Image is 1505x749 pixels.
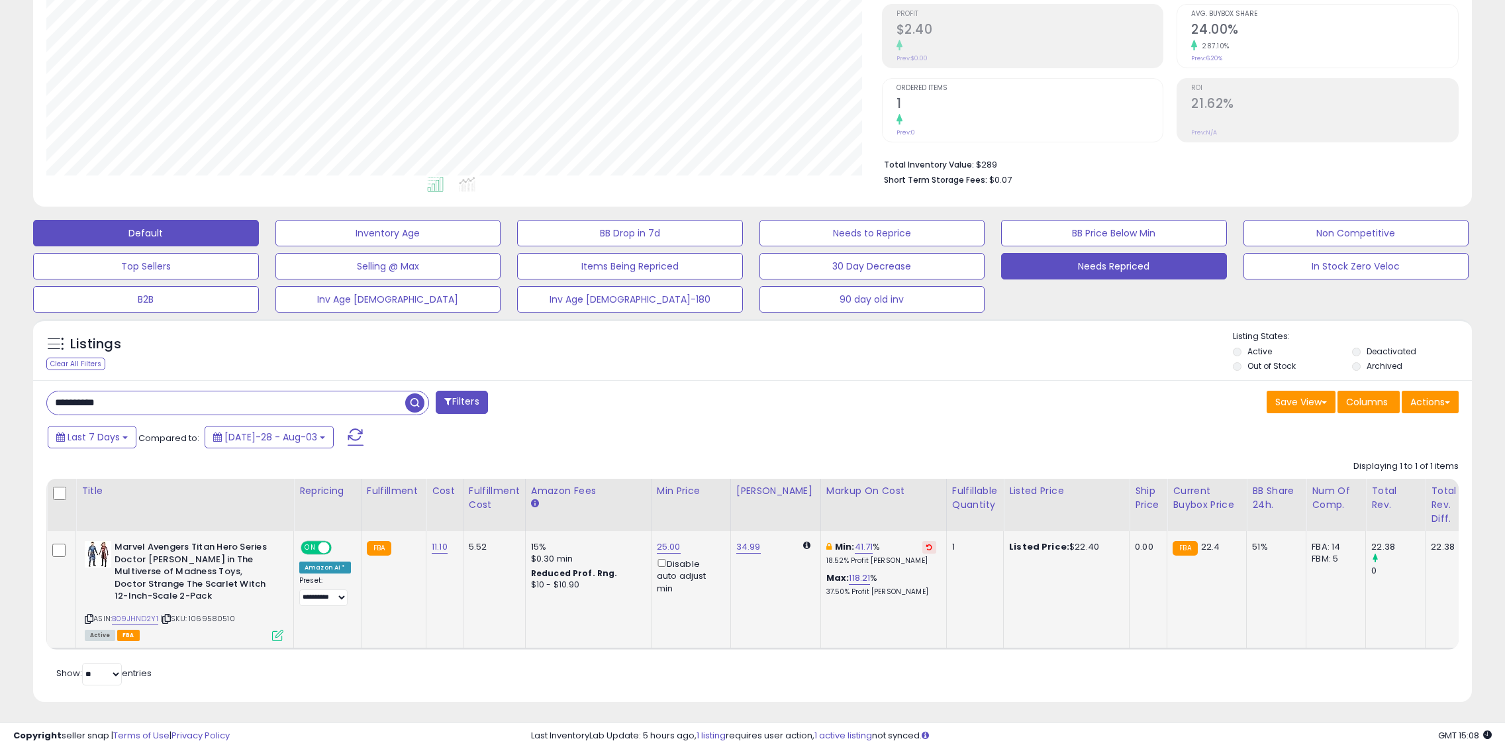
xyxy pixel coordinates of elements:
div: $22.40 [1009,541,1119,553]
button: In Stock Zero Veloc [1243,253,1469,279]
a: Terms of Use [113,729,170,742]
b: Total Inventory Value: [884,159,974,170]
small: Prev: $0.00 [897,54,928,62]
small: Amazon Fees. [531,498,539,510]
button: Last 7 Days [48,426,136,448]
span: Ordered Items [897,85,1163,92]
div: seller snap | | [13,730,230,742]
b: Listed Price: [1009,540,1069,553]
b: Min: [835,540,855,553]
a: 11.10 [432,540,448,554]
span: Last 7 Days [68,430,120,444]
span: ON [302,542,318,554]
div: 51% [1252,541,1296,553]
div: Listed Price [1009,484,1124,498]
div: 15% [531,541,641,553]
th: The percentage added to the cost of goods (COGS) that forms the calculator for Min & Max prices. [820,479,946,531]
img: 512wepRiEzL._SL40_.jpg [85,541,111,568]
div: Total Rev. [1371,484,1420,512]
span: 2025-08-11 15:08 GMT [1438,729,1492,742]
button: Actions [1402,391,1459,413]
small: Prev: 6.20% [1191,54,1222,62]
button: Inv Age [DEMOGRAPHIC_DATA]-180 [517,286,743,313]
b: Reduced Prof. Rng. [531,568,618,579]
div: Num of Comp. [1312,484,1360,512]
button: [DATE]-28 - Aug-03 [205,426,334,448]
b: Marvel Avengers Titan Hero Series Doctor [PERSON_NAME] in The Multiverse of Madness Toys, Doctor ... [115,541,275,606]
span: | SKU: 1069580510 [160,613,235,624]
button: Inv Age [DEMOGRAPHIC_DATA] [275,286,501,313]
div: Last InventoryLab Update: 5 hours ago, requires user action, not synced. [531,730,1492,742]
span: FBA [117,630,140,641]
div: $0.30 min [531,553,641,565]
span: $0.07 [989,174,1012,186]
button: Filters [436,391,487,414]
h2: $2.40 [897,22,1163,40]
button: 90 day old inv [759,286,985,313]
p: 18.52% Profit [PERSON_NAME] [826,556,936,566]
button: Needs to Reprice [759,220,985,246]
button: Selling @ Max [275,253,501,279]
button: Columns [1337,391,1400,413]
strong: Copyright [13,729,62,742]
label: Out of Stock [1247,360,1296,372]
b: Short Term Storage Fees: [884,174,987,185]
button: B2B [33,286,259,313]
small: FBA [1173,541,1197,556]
div: FBM: 5 [1312,553,1355,565]
h2: 1 [897,96,1163,114]
div: ASIN: [85,541,283,639]
div: 5.52 [469,541,515,553]
div: Repricing [299,484,356,498]
div: Min Price [657,484,725,498]
button: Top Sellers [33,253,259,279]
div: Amazon AI * [299,562,351,574]
a: 25.00 [657,540,681,554]
span: [DATE]-28 - Aug-03 [224,430,317,444]
span: 22.4 [1201,540,1220,553]
div: Fulfillable Quantity [952,484,998,512]
label: Archived [1367,360,1402,372]
button: Default [33,220,259,246]
button: 30 Day Decrease [759,253,985,279]
button: BB Drop in 7d [517,220,743,246]
div: % [826,572,936,597]
a: 1 listing [697,729,726,742]
i: This overrides the store level min markup for this listing [826,542,832,551]
button: Inventory Age [275,220,501,246]
a: 1 active listing [814,729,872,742]
div: Fulfillment Cost [469,484,520,512]
div: [PERSON_NAME] [736,484,815,498]
b: Max: [826,572,850,584]
div: Current Buybox Price [1173,484,1241,512]
div: Amazon Fees [531,484,646,498]
span: OFF [330,542,351,554]
p: Listing States: [1233,330,1472,343]
span: ROI [1191,85,1458,92]
label: Deactivated [1367,346,1416,357]
div: Markup on Cost [826,484,941,498]
li: $289 [884,156,1449,172]
h2: 24.00% [1191,22,1458,40]
p: 37.50% Profit [PERSON_NAME] [826,587,936,597]
h5: Listings [70,335,121,354]
div: Preset: [299,576,351,606]
div: Total Rev. Diff. [1431,484,1459,526]
a: 118.21 [849,572,870,585]
small: Prev: 0 [897,128,915,136]
div: Clear All Filters [46,358,105,370]
div: Ship Price [1135,484,1161,512]
a: 41.71 [855,540,873,554]
div: Disable auto adjust min [657,556,720,595]
span: Show: entries [56,667,152,679]
a: Privacy Policy [171,729,230,742]
button: Items Being Repriced [517,253,743,279]
small: Prev: N/A [1191,128,1217,136]
label: Active [1247,346,1272,357]
span: Columns [1346,395,1388,409]
div: Title [81,484,288,498]
span: All listings currently available for purchase on Amazon [85,630,115,641]
a: B09JHND2Y1 [112,613,158,624]
div: BB Share 24h. [1252,484,1300,512]
small: FBA [367,541,391,556]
